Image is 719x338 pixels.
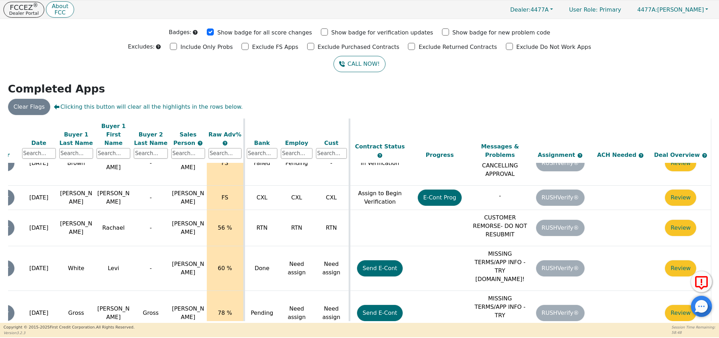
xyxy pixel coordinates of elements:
[9,4,39,11] p: FCCEZ
[132,141,169,186] td: -
[562,3,628,17] a: User Role: Primary
[279,246,314,291] td: Need assign
[630,4,715,15] button: 4477A:[PERSON_NAME]
[281,139,312,147] div: Employ
[9,11,39,15] p: Dealer Portal
[471,213,528,239] p: CUSTOMER REMORSE- DO NOT RESUBMIT
[134,148,167,159] input: Search...
[46,1,74,18] button: AboutFCC
[279,141,314,186] td: Pending
[471,192,528,200] p: -
[171,148,205,159] input: Search...
[209,148,242,159] input: Search...
[20,210,58,246] td: [DATE]
[33,2,38,8] sup: ®
[59,148,93,159] input: Search...
[244,141,279,186] td: Failed
[134,130,167,147] div: Buyer 2 Last Name
[96,325,134,330] span: All Rights Reserved.
[59,130,93,147] div: Buyer 1 Last Name
[637,6,657,13] span: 4477A:
[95,246,132,291] td: Levi
[665,190,696,206] button: Review
[20,246,58,291] td: [DATE]
[128,43,154,51] p: Excludes:
[314,246,349,291] td: Need assign
[279,186,314,210] td: CXL
[132,246,169,291] td: -
[314,210,349,246] td: RTN
[222,194,228,201] span: FS
[672,325,715,330] p: Session Time Remaining:
[538,152,577,158] span: Assignment
[244,246,279,291] td: Done
[8,83,105,95] strong: Completed Apps
[569,6,598,13] span: User Role :
[279,210,314,246] td: RTN
[247,139,278,147] div: Bank
[597,152,639,158] span: ACH Needed
[4,2,44,18] button: FCCEZ®Dealer Portal
[132,186,169,210] td: -
[132,210,169,246] td: -
[244,291,279,336] td: Pending
[316,139,347,147] div: Cust
[172,220,204,235] span: [PERSON_NAME]
[334,56,385,72] a: CALL NOW!
[665,155,696,171] button: Review
[314,291,349,336] td: Need assign
[510,6,549,13] span: 4477A
[172,190,204,205] span: [PERSON_NAME]
[654,152,707,158] span: Deal Overview
[691,271,712,292] button: Report Error to FCC
[357,260,403,276] button: Send E-Cont
[503,4,560,15] button: Dealer:4477A
[169,28,192,37] p: Badges:
[471,142,528,159] div: Messages & Problems
[22,148,56,159] input: Search...
[54,103,243,111] span: Clicking this button will clear all the highlights in the rows below.
[58,246,95,291] td: White
[4,325,134,331] p: Copyright © 2015- 2025 First Credit Corporation.
[279,291,314,336] td: Need assign
[357,305,403,321] button: Send E-Cont
[180,43,233,51] p: Include Only Probs
[4,330,134,336] p: Version 3.2.3
[217,28,312,37] p: Show badge for all score changes
[8,99,51,115] button: Clear Flags
[516,43,591,51] p: Exclude Do Not Work Apps
[665,220,696,236] button: Review
[471,250,528,283] p: MISSING TERMS/APP INFO - TRY [DOMAIN_NAME]!
[52,10,68,15] p: FCC
[218,310,232,316] span: 78 %
[58,210,95,246] td: [PERSON_NAME]
[95,141,132,186] td: [PERSON_NAME]
[209,131,242,138] span: Raw Adv%
[58,141,95,186] td: Brown
[244,210,279,246] td: RTN
[20,141,58,186] td: [DATE]
[132,291,169,336] td: Gross
[672,330,715,335] p: 58:48
[316,148,347,159] input: Search...
[20,291,58,336] td: [DATE]
[418,43,497,51] p: Exclude Returned Contracts
[95,186,132,210] td: [PERSON_NAME]
[247,148,278,159] input: Search...
[58,186,95,210] td: [PERSON_NAME]
[349,141,410,186] td: In Verification
[172,305,204,320] span: [PERSON_NAME]
[637,6,704,13] span: [PERSON_NAME]
[97,122,130,147] div: Buyer 1 First Name
[411,151,468,159] div: Progress
[218,224,232,231] span: 56 %
[331,28,433,37] p: Show badge for verification updates
[314,141,349,186] td: -
[453,28,550,37] p: Show badge for new problem code
[58,291,95,336] td: Gross
[314,186,349,210] td: CXL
